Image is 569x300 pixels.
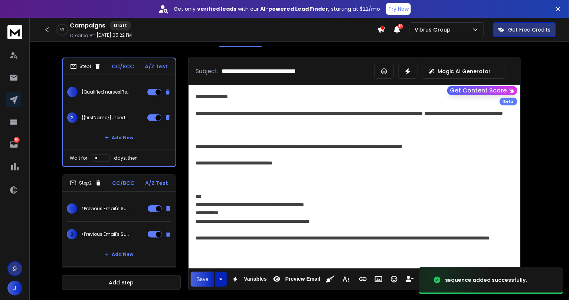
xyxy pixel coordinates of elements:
[70,180,102,186] div: Step 2
[284,276,322,282] span: Preview Email
[356,272,370,287] button: Insert Link (⌘K)
[388,5,409,13] p: Try Now
[61,27,64,32] p: 0 %
[82,115,130,121] p: {{firstName}}, need a quick favor
[145,63,168,70] p: A/Z Test
[67,87,78,97] span: 1
[14,137,20,143] p: 61
[500,98,517,105] div: Beta
[197,5,236,13] strong: verified leads
[387,272,401,287] button: Emoticons
[386,3,411,15] button: Try Now
[62,275,181,290] button: Add Step
[110,21,131,30] div: Draft
[260,5,330,13] strong: AI-powered Lead Finder,
[82,89,130,95] p: {Qualified nurses|Registered nurse|Nursing talent|Large network of nurses| Pool of nurses}
[415,26,454,33] p: Vibrus Group
[67,203,77,214] span: 1
[67,112,78,123] span: 2
[114,155,138,161] p: days, then
[438,68,491,75] p: Magic AI Generator
[70,155,88,161] p: Wait for
[70,33,95,39] p: Created At:
[62,58,176,167] li: Step1CC/BCCA/Z Test1{Qualified nurses|Registered nurse|Nursing talent|Large network of nurses| Po...
[112,63,134,70] p: CC/BCC
[422,64,506,79] button: Magic AI Generator
[7,25,22,39] img: logo
[7,281,22,296] button: J
[191,272,215,287] button: Save
[70,21,105,30] h1: Campaigns
[174,5,380,13] p: Get only with our starting at $22/mo
[508,26,551,33] p: Get Free Credits
[372,272,386,287] button: Insert Image (⌘P)
[99,247,140,262] button: Add New
[323,272,337,287] button: Clean HTML
[270,272,322,287] button: Preview Email
[70,63,101,70] div: Step 1
[339,272,353,287] button: More Text
[398,24,403,29] span: 12
[112,179,135,187] p: CC/BCC
[445,276,527,284] div: sequence added successfully.
[62,175,176,283] li: Step2CC/BCCA/Z Test1<Previous Email's Subject>2<Previous Email's Subject>Add NewWait fordays, then
[82,231,129,237] p: <Previous Email's Subject>
[145,179,169,187] p: A/Z Test
[242,276,268,282] span: Variables
[493,22,556,37] button: Get Free Credits
[228,272,268,287] button: Variables
[67,229,77,239] span: 2
[403,272,417,287] button: Insert Unsubscribe Link
[97,32,132,38] p: [DATE] 05:22 PM
[6,137,21,152] a: 61
[447,86,517,95] button: Get Content Score
[99,130,140,145] button: Add New
[196,67,219,76] p: Subject:
[82,206,129,212] p: <Previous Email's Subject>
